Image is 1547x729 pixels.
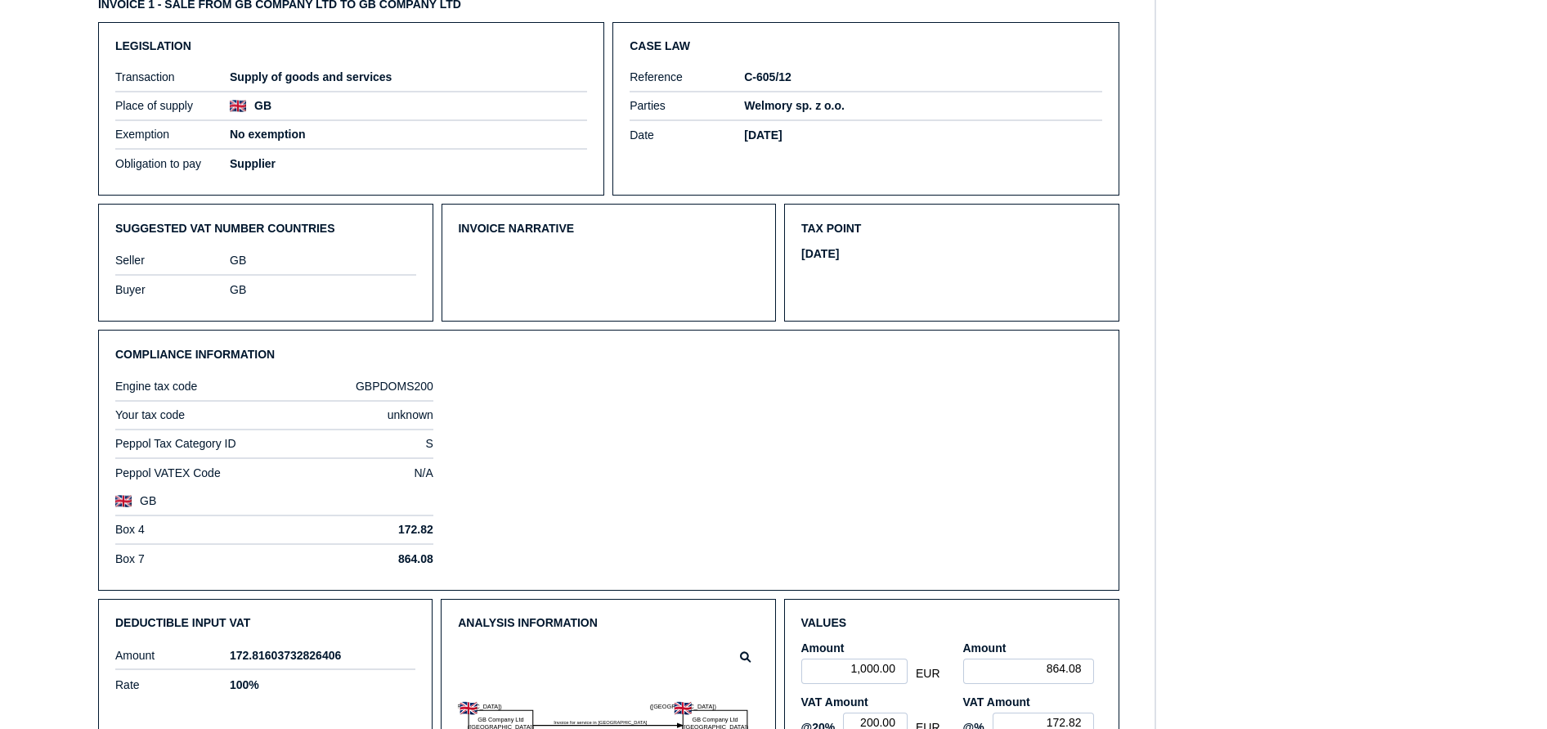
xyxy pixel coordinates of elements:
h3: Compliance information [115,347,1102,362]
label: Seller [115,254,230,267]
img: gb.png [230,100,246,112]
h3: Values [801,616,1102,631]
h5: No exemption [230,128,587,141]
h5: C‑605/12 [744,70,1101,83]
label: Box 4 [115,523,270,536]
label: Parties [630,99,744,112]
h3: Tax point [801,221,1102,236]
h5: 172.81603732826406 [230,649,415,662]
h5: 100% [230,678,415,691]
h5: 172.82 [278,523,433,536]
label: VAT Amount [963,695,1102,709]
h3: Legislation [115,39,587,52]
label: Amount [801,641,940,655]
div: GB [230,254,416,267]
label: Engine tax code [115,380,270,393]
span: EUR [916,667,940,680]
h3: Invoice narrative [459,221,760,236]
h3: Analysis information [458,616,758,631]
label: VAT Amount [801,695,940,709]
label: Transaction [115,70,230,83]
h3: Case law [630,39,1101,52]
text: ([GEOGRAPHIC_DATA]) [650,703,716,710]
h5: GB [254,99,271,112]
h3: Deductible input VAT [115,616,415,631]
label: Reference [630,70,744,83]
h5: [DATE] [744,128,1101,142]
label: Your tax code [115,408,270,421]
label: GB [140,494,312,507]
label: Rate [115,678,230,691]
div: 864.08 [963,659,1094,684]
div: N/A [278,466,433,479]
h5: Welmory sp. z o.o. [744,99,1101,112]
text: ([GEOGRAPHIC_DATA]) [436,703,502,710]
label: Obligation to pay [115,157,230,170]
div: unknown [278,408,433,421]
div: GBPDOMS200 [278,380,433,393]
label: Box 7 [115,552,270,565]
label: Peppol VATEX Code [115,466,270,479]
label: Amount [963,641,1102,655]
div: GB [230,283,416,296]
img: gb.png [115,495,132,507]
label: Place of supply [115,99,230,112]
div: S [278,437,433,450]
h5: Supplier [230,157,587,170]
label: Exemption [115,128,230,141]
label: Peppol Tax Category ID [115,437,270,450]
label: Date [630,128,744,142]
h5: Supply of goods and services [230,70,587,83]
text: GB Company Ltd [693,716,738,723]
h3: Suggested VAT number countries [115,221,416,236]
label: Buyer [115,283,230,296]
div: 1,000.00 [801,659,908,684]
text: GB Company Ltd [478,716,524,723]
label: Amount [115,649,230,662]
textpath: Invoice for service in [GEOGRAPHIC_DATA] [554,720,648,725]
h5: 864.08 [278,552,433,565]
h5: [DATE] [801,247,839,260]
